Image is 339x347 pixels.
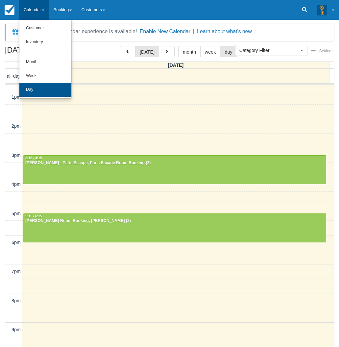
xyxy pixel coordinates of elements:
[220,46,237,57] button: day
[12,153,21,158] span: 3pm
[25,214,42,218] span: 5:15 - 6:15
[178,46,201,57] button: month
[197,29,252,34] a: Learn about what's new
[12,298,21,303] span: 8pm
[19,69,71,83] a: Week
[12,94,21,100] span: 1pm
[19,35,71,49] a: Inventory
[5,46,88,58] h2: [DATE]
[23,213,326,242] a: 5:15 - 6:15[PERSON_NAME] Room Booking, [PERSON_NAME] (2)
[193,29,194,34] span: |
[239,47,299,54] span: Category Filter
[12,240,21,245] span: 6pm
[25,161,324,166] div: [PERSON_NAME] - Paris Escape, Paris Escape Room Booking (2)
[5,5,14,15] img: checkfront-main-nav-mini-logo.png
[23,155,326,184] a: 3:15 - 4:15[PERSON_NAME] - Paris Escape, Paris Escape Room Booking (2)
[200,46,221,57] button: week
[19,21,71,35] a: Customer
[12,211,21,216] span: 5pm
[317,5,327,15] img: A3
[307,46,337,56] button: Settings
[168,62,184,68] span: [DATE]
[235,45,307,56] button: Category Filter
[7,73,21,79] span: all-day
[135,46,159,57] button: [DATE]
[12,182,21,187] span: 4pm
[19,55,71,69] a: Month
[25,156,42,160] span: 3:15 - 4:15
[22,28,137,36] div: A new Booking Calendar experience is available!
[19,20,72,99] ul: Calendar
[25,218,324,224] div: [PERSON_NAME] Room Booking, [PERSON_NAME] (2)
[12,269,21,274] span: 7pm
[140,28,190,35] button: Enable New Calendar
[19,83,71,97] a: Day
[12,123,21,129] span: 2pm
[12,327,21,332] span: 9pm
[319,49,333,53] span: Settings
